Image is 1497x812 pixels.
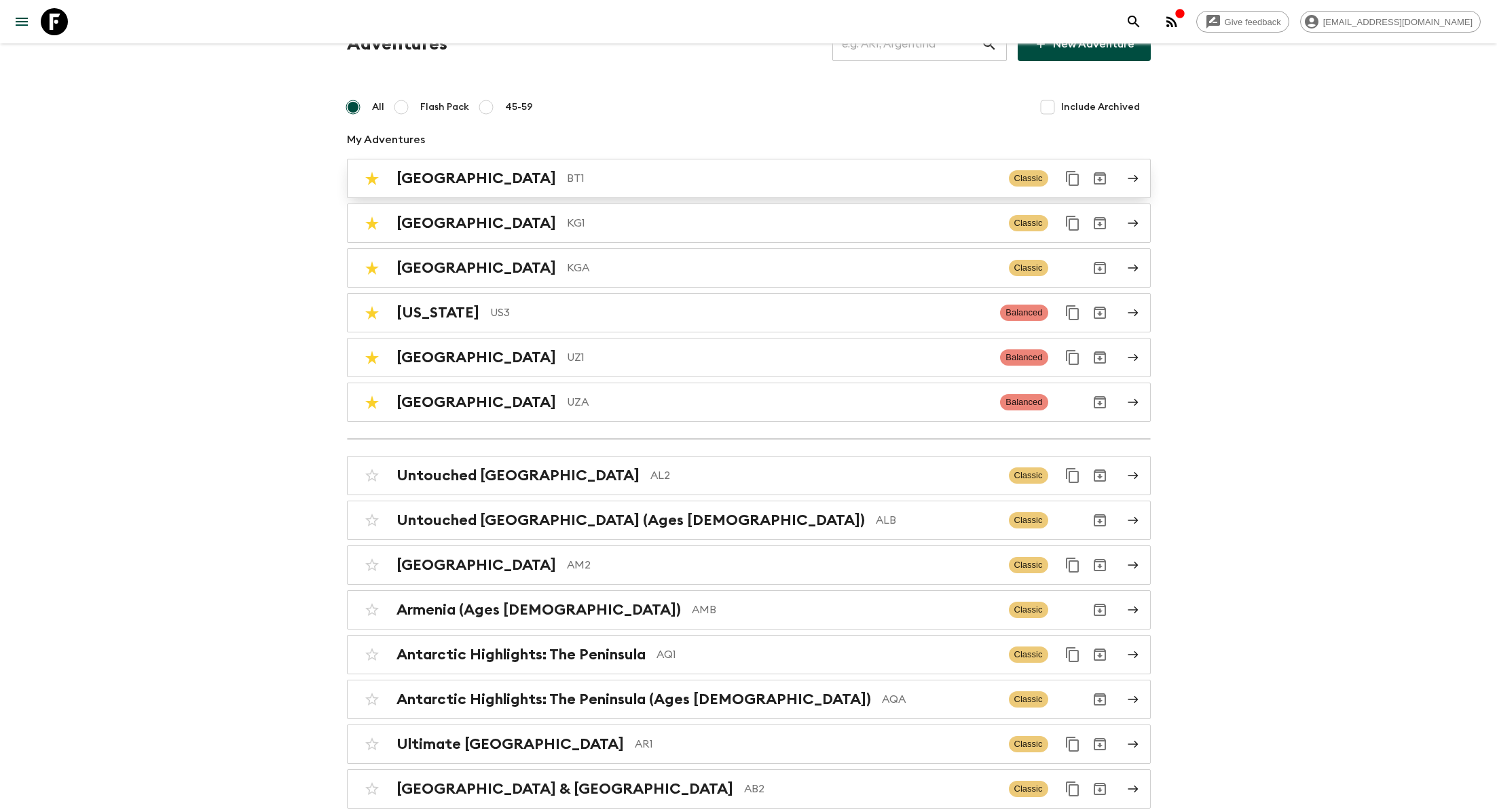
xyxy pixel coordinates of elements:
[1009,691,1048,708] span: Classic
[1059,641,1086,668] button: Duplicate for 45-59
[1086,731,1113,758] button: Archive
[882,691,998,708] p: AQA
[347,501,1151,540] a: Untouched [GEOGRAPHIC_DATA] (Ages [DEMOGRAPHIC_DATA])ALBClassicArchive
[347,590,1151,630] a: Armenia (Ages [DEMOGRAPHIC_DATA])AMBClassicArchive
[1061,100,1140,114] span: Include Archived
[396,646,646,663] h2: Antarctic Highlights: The Peninsula
[396,601,681,619] h2: Armenia (Ages [DEMOGRAPHIC_DATA])
[1086,210,1113,237] button: Archive
[1009,781,1048,797] span: Classic
[1217,17,1289,27] span: Give feedback
[1196,11,1289,33] a: Give feedback
[567,557,998,573] p: AM2
[1059,731,1086,758] button: Duplicate for 45-59
[1086,389,1113,416] button: Archive
[1086,254,1113,282] button: Archive
[1009,736,1048,752] span: Classic
[1059,165,1086,192] button: Duplicate for 45-59
[396,691,871,708] h2: Antarctic Highlights: The Peninsula (Ages [DEMOGRAPHIC_DATA])
[567,170,998,187] p: BT1
[1000,394,1048,410] span: Balanced
[1059,462,1086,489] button: Duplicate for 45-59
[396,259,556,277] h2: [GEOGRAPHIC_DATA]
[347,132,1151,148] p: My Adventures
[347,248,1151,288] a: [GEOGRAPHIC_DATA]KGAClassicArchive
[1316,17,1480,27] span: [EMAIL_ADDRESS][DOMAIN_NAME]
[650,467,998,484] p: AL2
[1009,260,1048,276] span: Classic
[396,780,733,798] h2: [GEOGRAPHIC_DATA] & [GEOGRAPHIC_DATA]
[1086,507,1113,534] button: Archive
[1000,349,1048,366] span: Balanced
[347,456,1151,495] a: Untouched [GEOGRAPHIC_DATA]AL2ClassicDuplicate for 45-59Archive
[396,467,640,484] h2: Untouched [GEOGRAPHIC_DATA]
[635,736,998,752] p: AR1
[347,159,1151,198] a: [GEOGRAPHIC_DATA]BT1ClassicDuplicate for 45-59Archive
[396,511,865,529] h2: Untouched [GEOGRAPHIC_DATA] (Ages [DEMOGRAPHIC_DATA])
[1086,641,1113,668] button: Archive
[396,349,556,366] h2: [GEOGRAPHIC_DATA]
[1009,170,1048,187] span: Classic
[347,204,1151,243] a: [GEOGRAPHIC_DATA]KG1ClassicDuplicate for 45-59Archive
[490,305,990,321] p: US3
[1009,602,1048,618] span: Classic
[1086,596,1113,623] button: Archive
[505,100,533,114] span: 45-59
[1009,512,1048,528] span: Classic
[657,646,998,663] p: AQ1
[692,602,998,618] p: AMB
[1059,299,1086,326] button: Duplicate for 45-59
[567,394,990,410] p: UZA
[420,100,469,114] span: Flash Pack
[1009,646,1048,663] span: Classic
[1059,552,1086,579] button: Duplicate for 45-59
[347,545,1151,585] a: [GEOGRAPHIC_DATA]AM2ClassicDuplicate for 45-59Archive
[347,769,1151,809] a: [GEOGRAPHIC_DATA] & [GEOGRAPHIC_DATA]AB2ClassicDuplicate for 45-59Archive
[347,680,1151,719] a: Antarctic Highlights: The Peninsula (Ages [DEMOGRAPHIC_DATA])AQAClassicArchive
[567,260,998,276] p: KGA
[876,512,998,528] p: ALB
[832,25,981,63] input: e.g. AR1, Argentina
[1009,557,1048,573] span: Classic
[396,556,556,574] h2: [GEOGRAPHIC_DATA]
[347,31,447,58] h1: Adventures
[1086,775,1113,803] button: Archive
[8,8,35,35] button: menu
[1009,467,1048,484] span: Classic
[1086,686,1113,713] button: Archive
[1086,552,1113,579] button: Archive
[1086,344,1113,371] button: Archive
[1009,215,1048,231] span: Classic
[1086,165,1113,192] button: Archive
[396,393,556,411] h2: [GEOGRAPHIC_DATA]
[567,349,990,366] p: UZ1
[396,170,556,187] h2: [GEOGRAPHIC_DATA]
[347,383,1151,422] a: [GEOGRAPHIC_DATA]UZABalancedArchive
[744,781,998,797] p: AB2
[347,338,1151,377] a: [GEOGRAPHIC_DATA]UZ1BalancedDuplicate for 45-59Archive
[1000,305,1048,321] span: Balanced
[1300,11,1481,33] div: [EMAIL_ADDRESS][DOMAIN_NAME]
[1059,344,1086,371] button: Duplicate for 45-59
[347,724,1151,764] a: Ultimate [GEOGRAPHIC_DATA]AR1ClassicDuplicate for 45-59Archive
[1086,462,1113,489] button: Archive
[372,100,384,114] span: All
[1059,775,1086,803] button: Duplicate for 45-59
[396,214,556,232] h2: [GEOGRAPHIC_DATA]
[396,304,479,322] h2: [US_STATE]
[1018,27,1151,61] a: New Adventure
[1086,299,1113,326] button: Archive
[347,635,1151,674] a: Antarctic Highlights: The PeninsulaAQ1ClassicDuplicate for 45-59Archive
[1120,8,1147,35] button: search adventures
[1059,210,1086,237] button: Duplicate for 45-59
[396,735,624,753] h2: Ultimate [GEOGRAPHIC_DATA]
[567,215,998,231] p: KG1
[347,293,1151,332] a: [US_STATE]US3BalancedDuplicate for 45-59Archive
